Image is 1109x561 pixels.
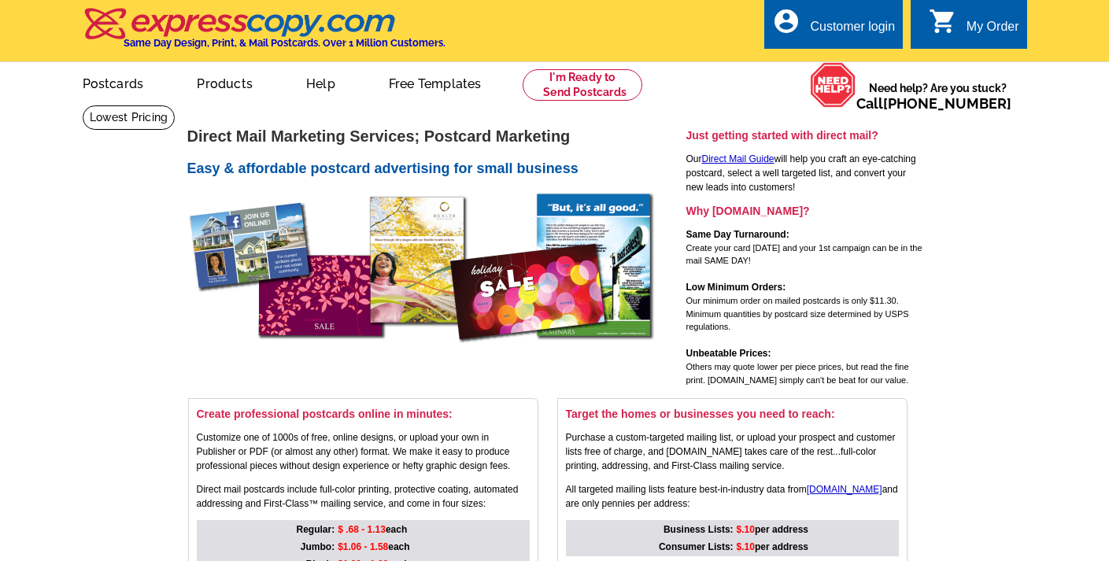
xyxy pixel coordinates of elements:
a: Same Day Design, Print, & Mail Postcards. Over 1 Million Customers. [83,19,445,49]
h1: Direct Mail Marketing Services; Postcard Marketing [187,128,683,145]
p: Purchase a custom-targeted mailing list, or upload your prospect and customer lists free of charg... [566,430,899,473]
h2: Easy & affordable postcard advertising for small business [187,161,683,178]
a: [PHONE_NUMBER] [883,95,1011,112]
a: account_circle Customer login [772,17,895,37]
p: Direct mail postcards include full-color printing, protective coating, automated addressing and F... [197,482,530,511]
span: Others may quote lower per piece prices, but read the fine print. [DOMAIN_NAME] simply can't be b... [686,362,909,385]
span: Need help? Are you stuck? [856,80,1019,112]
i: shopping_cart [929,7,957,35]
a: Direct Mail Guide [702,153,774,164]
strong: each [338,541,409,552]
h4: Same Day Design, Print, & Mail Postcards. Over 1 Million Customers. [124,37,445,49]
strong: Regular: [297,524,335,535]
p: All targeted mailing lists feature best-in-industry data from and are only pennies per address: [566,482,899,511]
img: direct mail postcards [187,186,660,370]
span: Our minimum order on mailed postcards is only $11.30. Minimum quantities by postcard size determi... [686,296,909,331]
a: Help [281,64,360,101]
strong: Jumbo: [301,541,335,552]
h3: Why [DOMAIN_NAME]? [686,204,922,218]
strong: Consumer Lists: [659,541,734,552]
a: Products [172,64,278,101]
a: [DOMAIN_NAME] [807,484,882,495]
span: Create your card [DATE] and your 1st campaign can be in the mail SAME DAY! [686,243,922,266]
a: Postcards [57,64,169,101]
strong: per address [737,524,808,535]
img: help [810,62,856,108]
p: Customize one of 1000s of free, online designs, or upload your own in Publisher or PDF (or almost... [197,430,530,473]
strong: per address [737,541,808,552]
a: shopping_cart My Order [929,17,1019,37]
h3: Just getting started with direct mail? [686,128,922,142]
span: $1.06 - 1.58 [338,541,388,552]
strong: each [338,524,407,535]
h3: Target the homes or businesses you need to reach: [566,407,899,421]
div: My Order [967,20,1019,42]
strong: Low Minimum Orders: [686,282,786,293]
h3: Create professional postcards online in minutes: [197,407,530,421]
strong: Business Lists: [664,524,734,535]
p: Our will help you craft an eye-catching postcard, select a well targeted list, and convert your n... [686,152,922,194]
strong: Same Day Turnaround: [686,229,789,240]
span: $.10 [737,524,755,535]
span: Call [856,95,1011,112]
i: account_circle [772,7,800,35]
strong: Unbeatable Prices: [686,348,771,359]
div: Customer login [810,20,895,42]
span: $ .68 - 1.13 [338,524,386,535]
span: $.10 [737,541,755,552]
a: Free Templates [364,64,507,101]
